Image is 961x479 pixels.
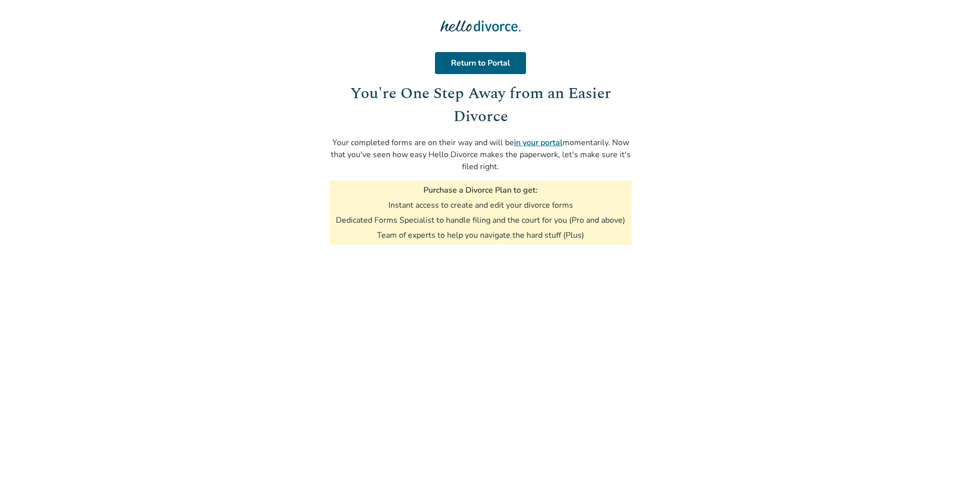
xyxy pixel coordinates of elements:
[388,200,573,211] li: Instant access to create and edit your divorce forms
[435,52,526,74] a: Return to Portal
[377,230,584,241] li: Team of experts to help you navigate the hard stuff (Plus)
[423,185,538,196] h3: Purchase a Divorce Plan to get:
[330,137,632,173] p: Your completed forms are on their way and will be momentarily. Now that you've seen how easy Hell...
[514,137,563,148] a: in your portal
[336,215,625,226] li: Dedicated Forms Specialist to handle filing and the court for you (Pro and above)
[330,82,632,129] h1: You're One Step Away from an Easier Divorce
[440,16,521,36] img: Hello Divorce Logo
